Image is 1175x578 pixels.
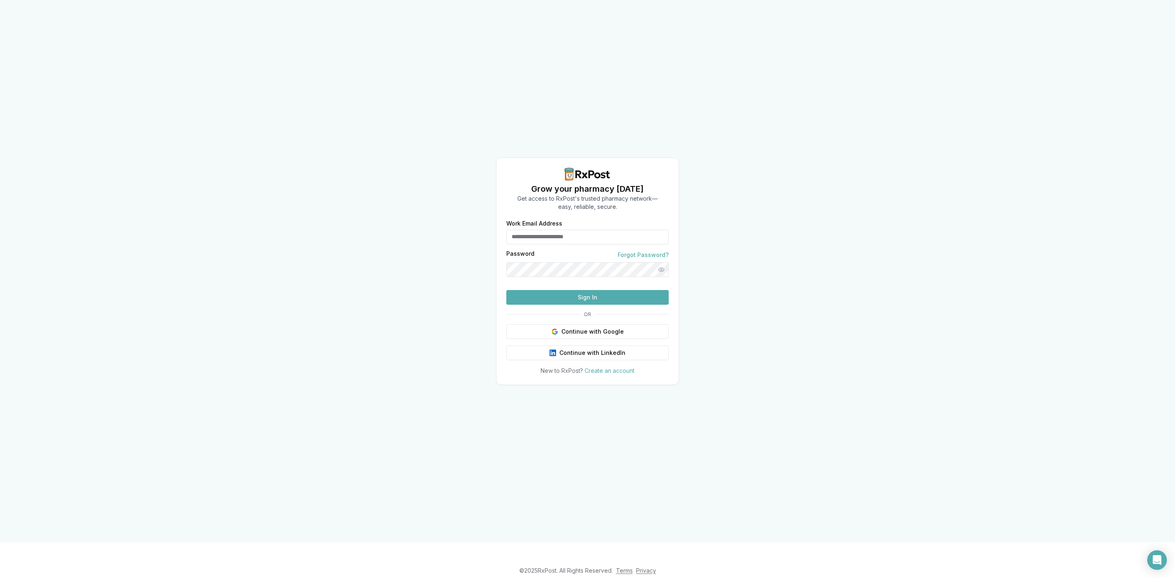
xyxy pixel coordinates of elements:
[561,168,614,181] img: RxPost Logo
[581,311,594,318] span: OR
[1147,550,1167,570] div: Open Intercom Messenger
[506,324,669,339] button: Continue with Google
[654,262,669,277] button: Show password
[517,183,658,195] h1: Grow your pharmacy [DATE]
[506,251,534,259] label: Password
[506,221,669,226] label: Work Email Address
[517,195,658,211] p: Get access to RxPost's trusted pharmacy network— easy, reliable, secure.
[585,367,634,374] a: Create an account
[636,567,656,574] a: Privacy
[618,251,669,259] a: Forgot Password?
[616,567,633,574] a: Terms
[541,367,583,374] span: New to RxPost?
[552,328,558,335] img: Google
[550,350,556,356] img: LinkedIn
[506,290,669,305] button: Sign In
[506,345,669,360] button: Continue with LinkedIn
